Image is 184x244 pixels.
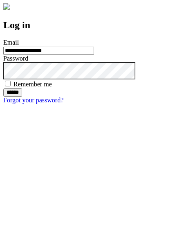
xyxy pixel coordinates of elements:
a: Forgot your password? [3,97,63,104]
label: Password [3,55,28,62]
label: Remember me [13,81,52,88]
img: logo-4e3dc11c47720685a147b03b5a06dd966a58ff35d612b21f08c02c0306f2b779.png [3,3,10,10]
h2: Log in [3,20,181,31]
label: Email [3,39,19,46]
